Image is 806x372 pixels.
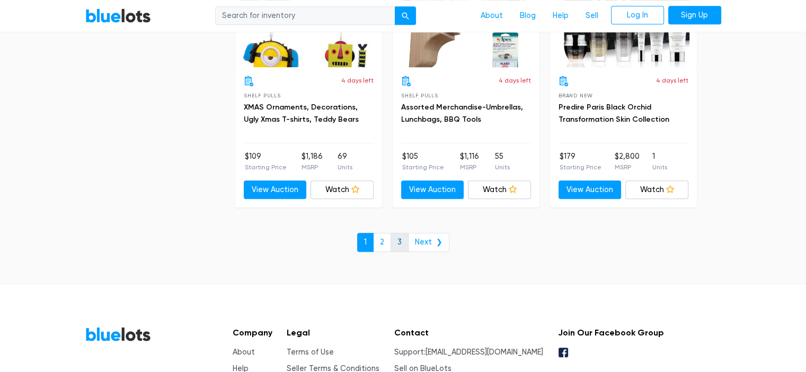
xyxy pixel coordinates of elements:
[394,347,543,358] li: Support:
[85,8,151,23] a: BlueLots
[311,180,374,199] a: Watch
[401,93,438,98] span: Shelf Pulls
[302,162,323,172] p: MSRP
[614,162,639,172] p: MSRP
[402,162,444,172] p: Starting Price
[560,162,601,172] p: Starting Price
[391,233,409,252] a: 3
[426,348,543,357] a: [EMAIL_ADDRESS][DOMAIN_NAME]
[559,103,669,124] a: Predire Paris Black Orchid Transformation Skin Collection
[394,328,543,338] h5: Contact
[560,151,601,172] li: $179
[244,180,307,199] a: View Auction
[244,93,281,98] span: Shelf Pulls
[625,180,688,199] a: Watch
[287,348,334,357] a: Terms of Use
[668,6,721,25] a: Sign Up
[652,162,667,172] p: Units
[302,151,323,172] li: $1,186
[468,180,531,199] a: Watch
[215,6,395,25] input: Search for inventory
[357,233,374,252] a: 1
[460,151,479,172] li: $1,116
[408,233,449,252] a: Next ❯
[511,6,544,26] a: Blog
[401,103,523,124] a: Assorted Merchandise-Umbrellas, Lunchbags, BBQ Tools
[401,180,464,199] a: View Auction
[245,151,287,172] li: $109
[614,151,639,172] li: $2,800
[460,162,479,172] p: MSRP
[611,6,664,25] a: Log In
[233,348,255,357] a: About
[338,151,352,172] li: 69
[338,162,352,172] p: Units
[495,162,510,172] p: Units
[85,326,151,342] a: BlueLots
[341,76,374,85] p: 4 days left
[656,76,688,85] p: 4 days left
[244,103,359,124] a: XMAS Ornaments, Decorations, Ugly Xmas T-shirts, Teddy Bears
[559,180,622,199] a: View Auction
[402,151,444,172] li: $105
[559,93,593,98] span: Brand New
[233,328,272,338] h5: Company
[544,6,577,26] a: Help
[472,6,511,26] a: About
[652,151,667,172] li: 1
[287,328,379,338] h5: Legal
[499,76,531,85] p: 4 days left
[577,6,607,26] a: Sell
[373,233,391,252] a: 2
[245,162,287,172] p: Starting Price
[557,328,663,338] h5: Join Our Facebook Group
[495,151,510,172] li: 55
